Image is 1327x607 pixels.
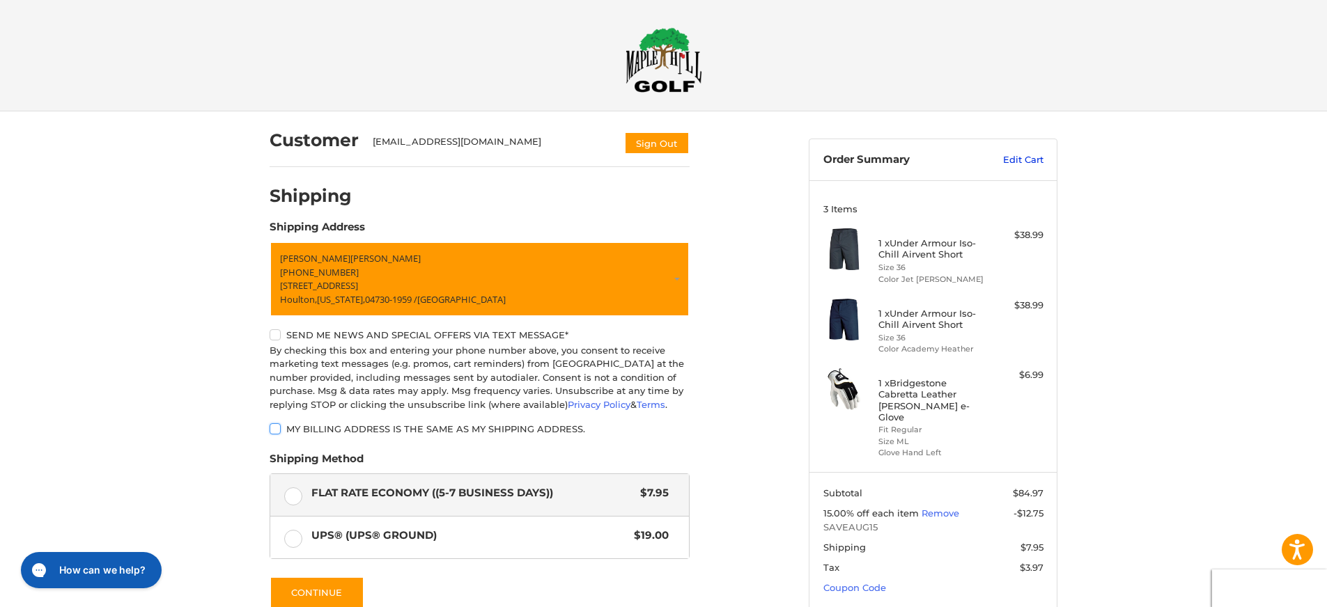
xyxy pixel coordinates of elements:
span: UPS® (UPS® Ground) [311,528,628,544]
h2: Shipping [270,185,352,207]
span: SAVEAUG15 [823,521,1043,535]
span: $19.00 [627,528,669,544]
span: [PERSON_NAME] [280,252,350,265]
div: $38.99 [988,299,1043,313]
span: $7.95 [1021,542,1043,553]
span: [GEOGRAPHIC_DATA] [417,293,506,306]
div: $38.99 [988,228,1043,242]
span: 04730-1959 / [365,293,417,306]
div: [EMAIL_ADDRESS][DOMAIN_NAME] [373,135,611,155]
span: [PERSON_NAME] [350,252,421,265]
span: $7.95 [633,485,669,501]
iframe: Google Customer Reviews [1212,569,1327,607]
span: [US_STATE], [317,293,365,306]
div: By checking this box and entering your phone number above, you consent to receive marketing text ... [270,344,690,412]
li: Size 36 [878,262,985,274]
h4: 1 x Bridgestone Cabretta Leather [PERSON_NAME] e-Glove [878,377,985,423]
a: Edit Cart [973,153,1043,167]
span: Flat Rate Economy ((5-7 Business Days)) [311,485,634,501]
iframe: Gorgias live chat messenger [14,547,166,593]
span: [STREET_ADDRESS] [280,279,358,292]
span: -$12.75 [1014,507,1043,519]
span: Houlton, [280,293,317,306]
h4: 1 x Under Armour Iso-Chill Airvent Short [878,237,985,260]
span: 15.00% off each item [823,507,922,519]
h3: Order Summary [823,153,973,167]
h3: 3 Items [823,203,1043,214]
a: Privacy Policy [568,399,630,410]
button: Sign Out [624,132,690,155]
span: $84.97 [1013,487,1043,498]
span: $3.97 [1020,562,1043,573]
div: $6.99 [988,368,1043,382]
a: Terms [637,399,665,410]
legend: Shipping Method [270,451,364,473]
label: My billing address is the same as my shipping address. [270,423,690,434]
li: Glove Hand Left [878,447,985,459]
li: Size ML [878,436,985,448]
a: Coupon Code [823,582,886,593]
li: Size 36 [878,332,985,344]
label: Send me news and special offers via text message* [270,329,690,340]
li: Color Academy Heather [878,343,985,355]
img: Maple Hill Golf [626,27,702,93]
span: Shipping [823,542,866,553]
span: [PHONE_NUMBER] [280,266,359,278]
li: Fit Regular [878,424,985,436]
a: Remove [922,507,959,519]
h2: Customer [270,129,359,151]
span: Tax [823,562,839,573]
legend: Shipping Address [270,219,365,242]
li: Color Jet [PERSON_NAME] [878,274,985,285]
span: Subtotal [823,487,862,498]
h4: 1 x Under Armour Iso-Chill Airvent Short [878,308,985,331]
a: Enter or select a different address [270,242,690,317]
